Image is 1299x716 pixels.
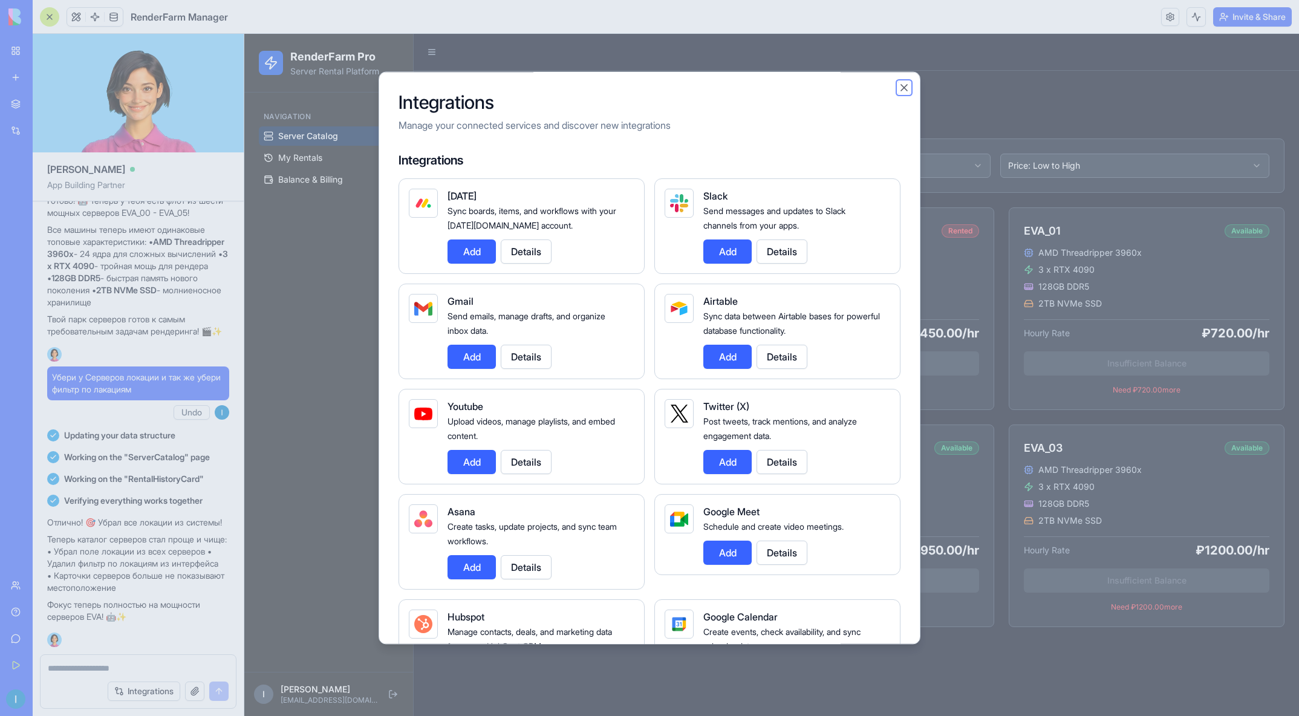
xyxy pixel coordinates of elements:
[489,189,527,206] div: EVA_02
[199,568,444,578] p: Need ₽ 850.00 more
[376,291,444,308] span: ₽380.00/hr
[703,541,752,565] button: Add
[36,649,138,662] p: [PERSON_NAME]
[703,400,749,412] span: Twitter (X)
[213,247,264,259] span: 128GB DDR5
[504,213,607,225] span: AMD Threadripper 3960x
[794,430,897,442] span: AMD Threadripper 3960x
[703,345,752,369] button: Add
[794,264,858,276] span: 2TB NVMe SSD
[703,506,760,518] span: Google Meet
[213,447,270,459] span: 3 x RTX 4090
[448,450,496,474] button: Add
[399,91,900,113] h2: Integrations
[501,239,552,264] button: Details
[703,239,752,264] button: Add
[448,416,615,441] span: Upload videos, manage playlists, and embed content.
[504,230,560,242] span: 3 x RTX 4090
[213,213,317,225] span: AMD Threadripper 3960x
[213,230,270,242] span: 3 x RTX 4090
[980,190,1025,204] div: Available
[489,568,735,578] p: Need ₽ 950.00 more
[697,190,735,204] div: Rented
[501,450,552,474] button: Details
[448,206,616,230] span: Sync boards, items, and workflows with your [DATE][DOMAIN_NAME] account.
[794,213,897,225] span: AMD Threadripper 3960x
[757,239,807,264] button: Details
[15,136,154,155] a: Balance & Billing
[448,239,496,264] button: Add
[780,189,816,206] div: EVA_01
[501,345,552,369] button: Details
[794,464,845,476] span: 128GB DDR5
[399,152,900,169] h4: Integrations
[794,230,850,242] span: 3 x RTX 4090
[448,295,474,307] span: Gmail
[377,508,444,525] span: ₽850.00/hr
[504,247,555,259] span: 128GB DDR5
[448,626,612,651] span: Manage contacts, deals, and marketing data from your HubSpot CRM.
[448,611,484,623] span: Hubspot
[690,408,735,421] div: Available
[448,555,496,579] button: Add
[757,541,807,565] button: Details
[898,82,910,94] button: Close
[794,481,858,493] span: 2TB NVMe SSD
[199,510,245,522] span: Hourly Rate
[448,345,496,369] button: Add
[780,406,818,423] div: EVA_03
[448,311,605,336] span: Send emails, manage drafts, and organize inbox data.
[400,408,444,421] div: Available
[199,189,238,206] div: EVA_04
[504,447,560,459] span: 3 x RTX 4090
[957,291,1025,308] span: ₽720.00/hr
[199,293,245,305] span: Hourly Rate
[184,51,412,73] h1: Server Catalog
[489,406,527,423] div: EVA_05
[780,510,825,522] span: Hourly Rate
[213,481,277,493] span: 2TB NVMe SSD
[489,510,535,522] span: Hourly Rate
[666,291,735,308] span: ₽450.00/hr
[448,400,483,412] span: Youtube
[703,611,778,623] span: Google Calendar
[757,450,807,474] button: Details
[794,447,850,459] span: 3 x RTX 4090
[34,140,99,152] span: Balance & Billing
[951,508,1025,525] span: ₽1200.00/hr
[703,416,857,441] span: Post tweets, track mentions, and analyze engagement data.
[15,73,154,93] div: Navigation
[703,311,880,336] span: Sync data between Airtable bases for powerful database functionality.
[703,626,861,651] span: Create events, check availability, and sync calendar data.
[34,118,78,130] span: My Rentals
[448,190,477,202] span: [DATE]
[448,521,617,546] span: Create tasks, update projects, and sync team workflows.
[489,293,535,305] span: Hourly Rate
[399,118,900,132] p: Manage your connected services and discover new integrations
[780,293,825,305] span: Hourly Rate
[504,481,567,493] span: 2TB NVMe SSD
[15,114,154,134] a: My Rentals
[703,521,844,532] span: Schedule and create video meetings.
[34,96,94,108] span: Server Catalog
[18,654,21,666] span: I
[36,662,138,671] p: [EMAIL_ADDRESS][DOMAIN_NAME]
[794,247,845,259] span: 128GB DDR5
[46,15,135,31] h1: RenderFarm Pro
[501,555,552,579] button: Details
[703,190,728,202] span: Slack
[448,506,475,518] span: Asana
[703,295,738,307] span: Airtable
[980,408,1025,421] div: Available
[780,351,1025,361] p: Need ₽ 720.00 more
[667,508,735,525] span: ₽950.00/hr
[46,31,135,44] p: Server Rental Platform
[757,345,807,369] button: Details
[504,464,555,476] span: 128GB DDR5
[213,464,264,476] span: 128GB DDR5
[703,450,752,474] button: Add
[199,406,238,423] div: EVA_00
[703,206,845,230] span: Send messages and updates to Slack channels from your apps.
[213,430,317,442] span: AMD Threadripper 3960x
[184,76,412,90] p: Browse and rent high-performance render servers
